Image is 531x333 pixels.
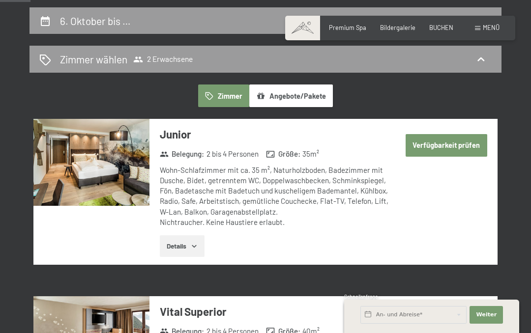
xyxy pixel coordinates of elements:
button: Details [160,235,205,257]
strong: Größe : [266,149,300,159]
span: Schnellanfrage [344,294,378,300]
h2: 6. Oktober bis … [60,15,131,27]
span: 2 bis 4 Personen [206,149,259,159]
a: BUCHEN [429,24,453,31]
h3: Junior [160,127,393,142]
button: Zimmer [198,84,249,107]
span: 2 Erwachsene [133,55,193,64]
img: mss_renderimg.php [33,119,149,206]
strong: Belegung : [160,149,205,159]
h2: Zimmer wählen [60,52,127,66]
a: Premium Spa [329,24,366,31]
div: Wohn-Schlafzimmer mit ca. 35 m², Naturholzboden, Badezimmer mit Dusche, Bidet, getrenntem WC, Dop... [160,165,393,228]
button: Verfügbarkeit prüfen [406,134,487,157]
a: Bildergalerie [380,24,415,31]
span: Menü [483,24,500,31]
span: 35 m² [302,149,319,159]
button: Weiter [470,306,503,324]
button: Angebote/Pakete [249,84,333,107]
h3: Vital Superior [160,304,393,319]
span: Weiter [476,311,497,319]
